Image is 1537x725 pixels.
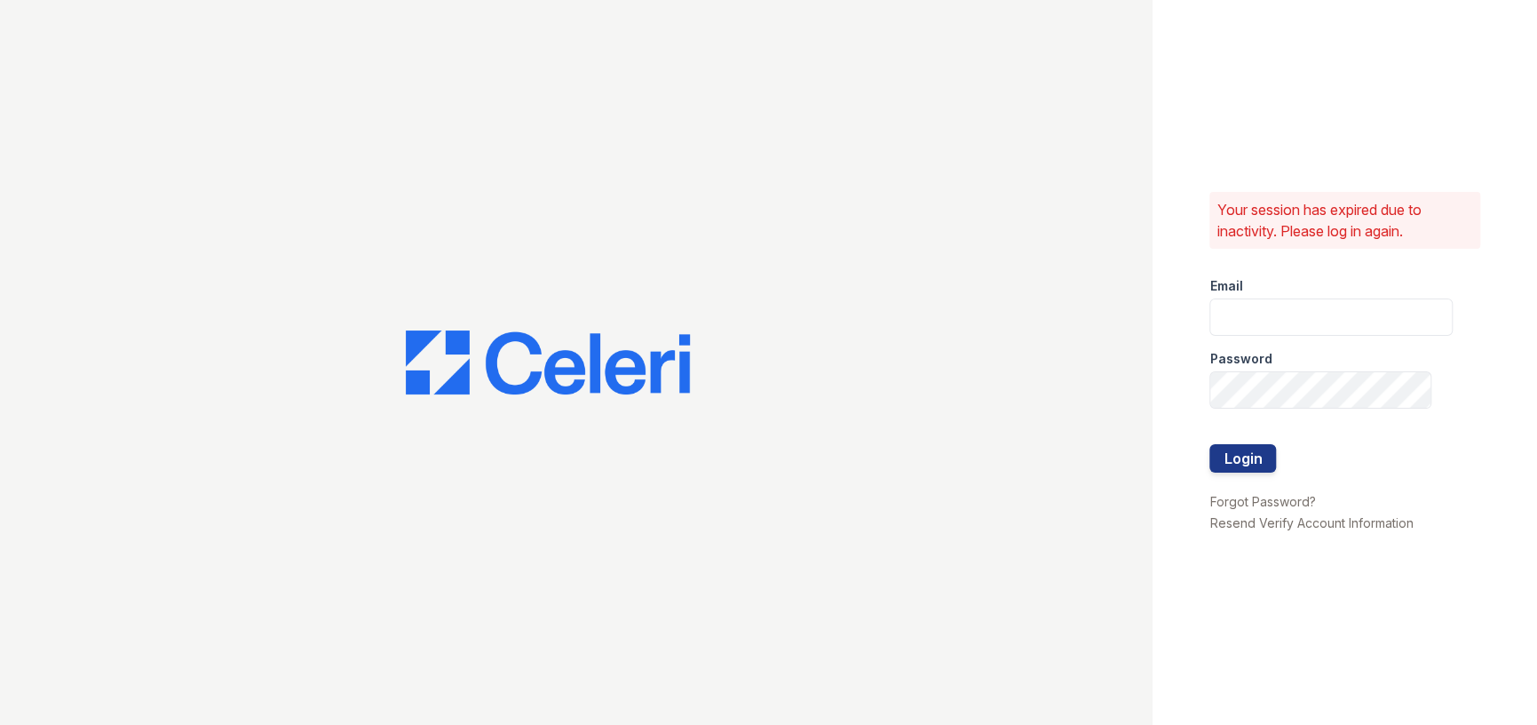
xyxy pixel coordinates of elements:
[1209,515,1413,530] a: Resend Verify Account Information
[406,331,690,394] img: CE_Logo_Blue-a8612792a0a2168367f1c8372b55b34899dd931a85d93a1a3d3e32e68fde9ad4.png
[1209,277,1242,295] label: Email
[1209,494,1315,509] a: Forgot Password?
[1209,444,1276,473] button: Login
[1209,350,1272,368] label: Password
[1216,199,1473,242] p: Your session has expired due to inactivity. Please log in again.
